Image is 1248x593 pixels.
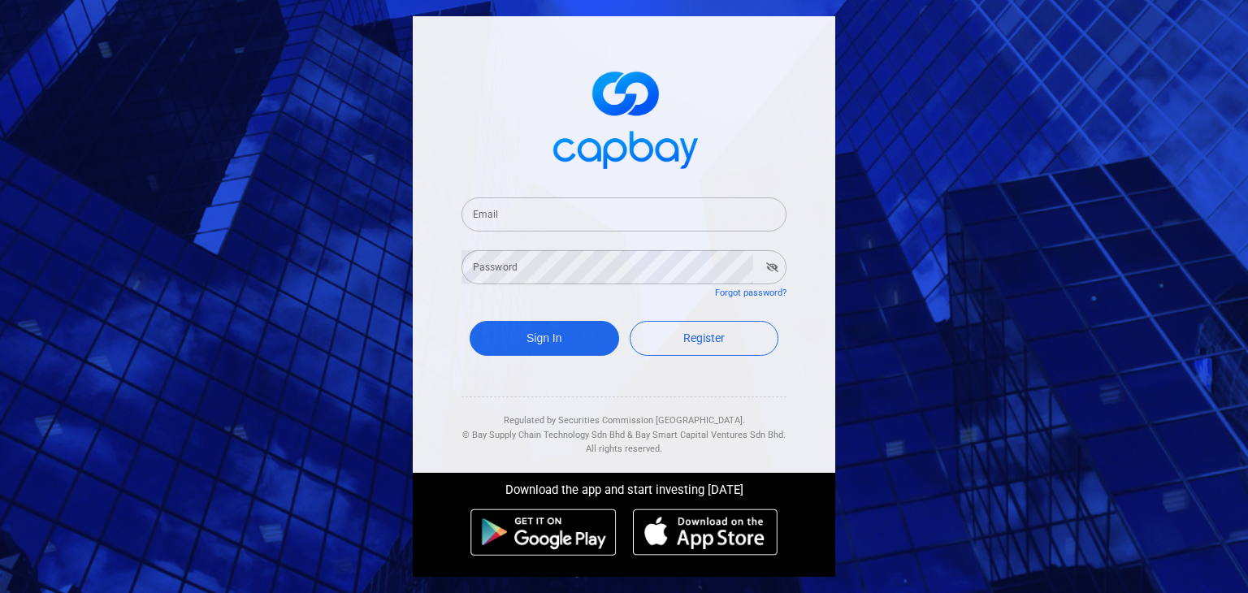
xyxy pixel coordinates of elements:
span: Bay Smart Capital Ventures Sdn Bhd. [635,430,786,440]
img: android [470,509,617,556]
div: Download the app and start investing [DATE] [401,473,847,500]
span: Register [683,331,725,344]
span: © Bay Supply Chain Technology Sdn Bhd [462,430,625,440]
img: ios [633,509,778,556]
div: Regulated by Securities Commission [GEOGRAPHIC_DATA]. & All rights reserved. [461,397,786,457]
a: Forgot password? [715,288,786,298]
button: Sign In [470,321,619,356]
img: logo [543,57,705,178]
a: Register [630,321,779,356]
